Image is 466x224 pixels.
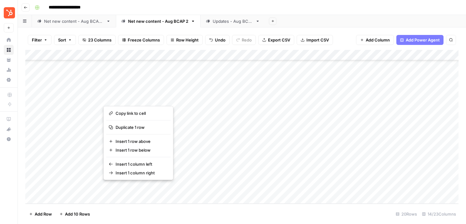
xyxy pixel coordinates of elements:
button: Workspace: Blog Content Action Plan [4,5,14,21]
button: Filter [28,35,52,45]
div: 14/23 Columns [419,209,459,219]
span: Filter [32,37,42,43]
span: Insert 1 column left [116,161,166,167]
div: Net new content - Aug BCAP 1 [44,18,104,24]
button: Import CSV [297,35,333,45]
span: Sort [58,37,66,43]
span: Copy link to cell [116,110,166,116]
span: Add Column [366,37,390,43]
a: Updates - Aug BCAP [201,15,265,27]
button: Freeze Columns [118,35,164,45]
img: Blog Content Action Plan Logo [4,7,15,18]
a: Net new content - Aug BCAP 2 [116,15,201,27]
button: Undo [205,35,230,45]
button: Add 10 Rows [56,209,94,219]
button: Row Height [166,35,203,45]
button: Add Power Agent [396,35,444,45]
span: Add Power Agent [406,37,440,43]
span: Import CSV [306,37,329,43]
div: Net new content - Aug BCAP 2 [128,18,188,24]
button: Export CSV [258,35,294,45]
button: 23 Columns [78,35,116,45]
div: Updates - Aug BCAP [213,18,253,24]
span: Insert 1 row below [116,147,166,153]
a: Your Data [4,55,14,65]
a: Browse [4,45,14,55]
a: Home [4,35,14,45]
a: AirOps Academy [4,114,14,124]
button: Sort [54,35,76,45]
button: Redo [232,35,256,45]
span: Duplicate 1 row [116,124,166,130]
button: What's new? [4,124,14,134]
span: Redo [242,37,252,43]
a: Net new content - Aug BCAP 1 [32,15,116,27]
span: Insert 1 column right [116,170,166,176]
a: Settings [4,75,14,85]
span: Export CSV [268,37,290,43]
button: Help + Support [4,134,14,144]
span: Row Height [176,37,199,43]
div: 20 Rows [393,209,419,219]
button: Add Row [25,209,56,219]
button: Add Column [356,35,394,45]
div: What's new? [4,124,13,134]
span: 23 Columns [88,37,112,43]
span: Add 10 Rows [65,211,90,217]
span: Freeze Columns [128,37,160,43]
a: Usage [4,65,14,75]
span: Add Row [35,211,52,217]
span: Undo [215,37,226,43]
span: Insert 1 row above [116,138,166,144]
